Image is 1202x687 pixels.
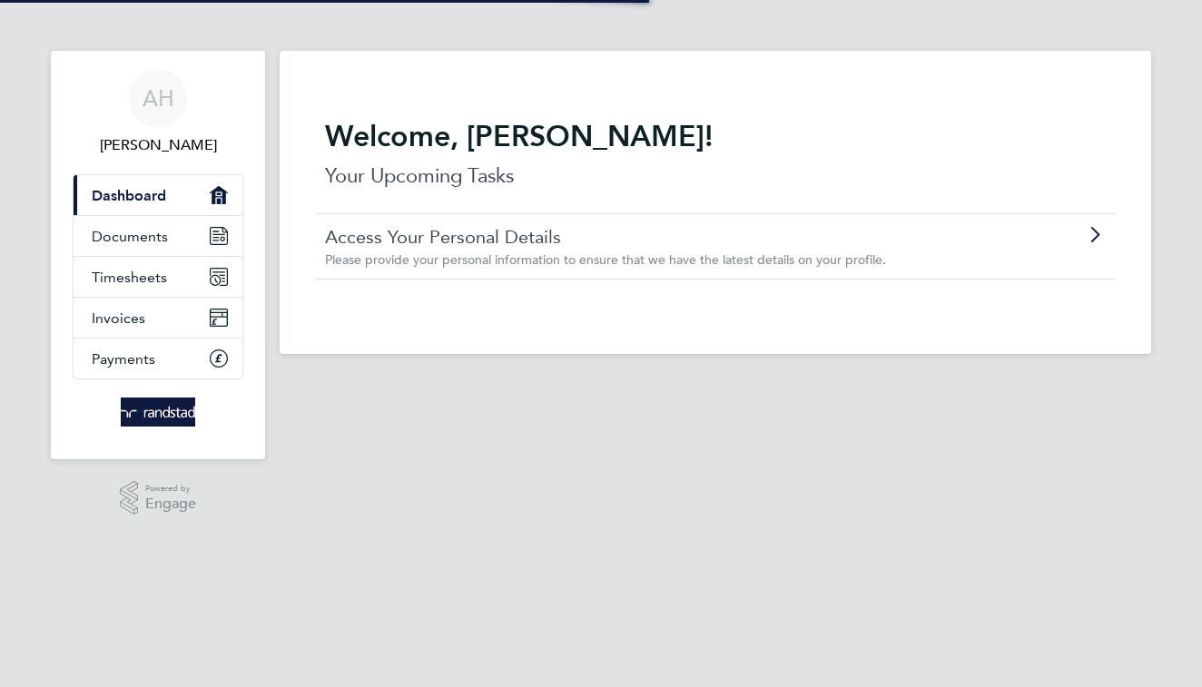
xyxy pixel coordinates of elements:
span: Invoices [92,309,145,327]
a: Dashboard [74,175,242,215]
a: Timesheets [74,257,242,297]
span: Engage [145,496,196,512]
span: Powered by [145,481,196,496]
span: Timesheets [92,269,167,286]
h2: Welcome, [PERSON_NAME]! [325,118,1106,154]
a: Documents [74,216,242,256]
span: Anthony Hill [73,134,243,156]
span: Please provide your personal information to ensure that we have the latest details on your profile. [325,251,886,268]
span: Payments [92,350,155,368]
nav: Main navigation [51,51,265,459]
a: Invoices [74,298,242,338]
p: Your Upcoming Tasks [325,162,1106,191]
span: Documents [92,228,168,245]
a: Go to home page [73,397,243,427]
a: Access Your Personal Details [325,225,1003,249]
img: randstad-logo-retina.png [121,397,196,427]
a: Powered byEngage [120,481,197,515]
span: Dashboard [92,187,166,204]
span: AH [143,86,174,110]
a: Payments [74,339,242,378]
a: AH[PERSON_NAME] [73,69,243,156]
